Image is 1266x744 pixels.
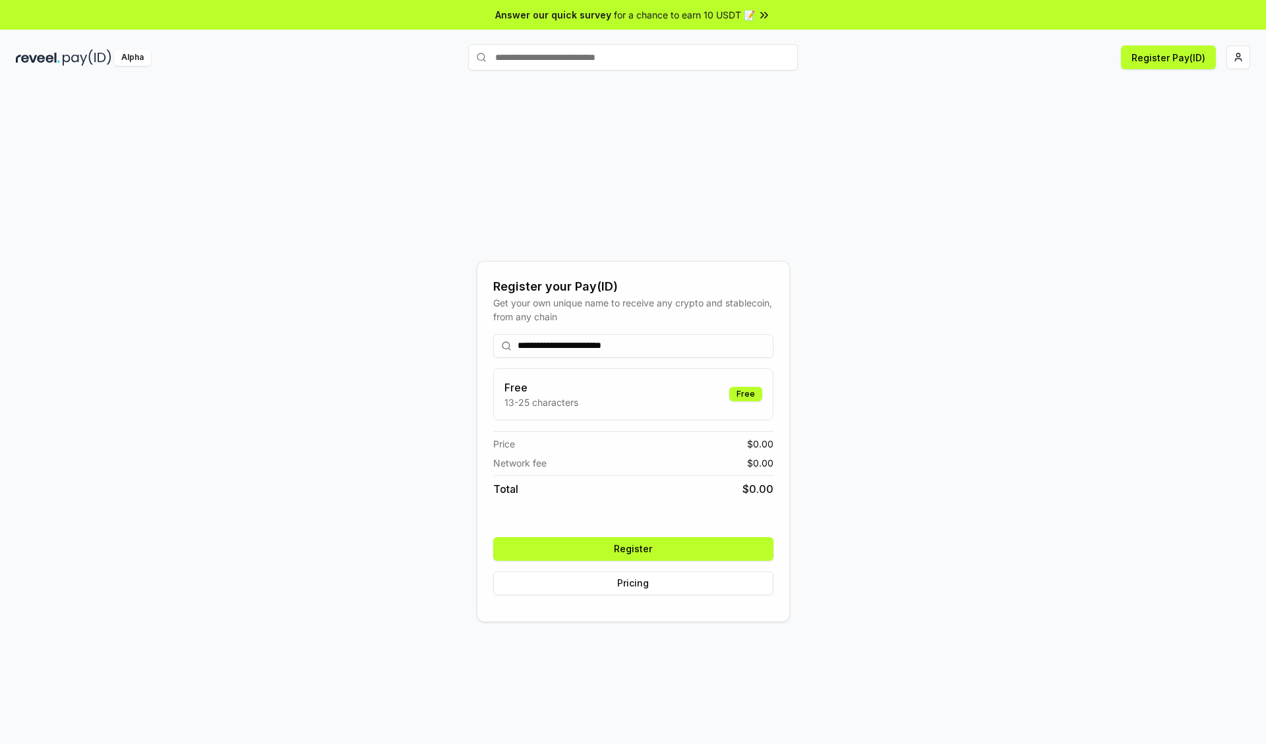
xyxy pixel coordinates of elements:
[493,537,773,561] button: Register
[493,437,515,451] span: Price
[614,8,755,22] span: for a chance to earn 10 USDT 📝
[747,456,773,470] span: $ 0.00
[493,481,518,497] span: Total
[493,277,773,296] div: Register your Pay(ID)
[493,296,773,324] div: Get your own unique name to receive any crypto and stablecoin, from any chain
[504,380,578,395] h3: Free
[504,395,578,409] p: 13-25 characters
[63,49,111,66] img: pay_id
[16,49,60,66] img: reveel_dark
[729,387,762,401] div: Free
[114,49,151,66] div: Alpha
[1121,45,1216,69] button: Register Pay(ID)
[742,481,773,497] span: $ 0.00
[493,571,773,595] button: Pricing
[747,437,773,451] span: $ 0.00
[495,8,611,22] span: Answer our quick survey
[493,456,547,470] span: Network fee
